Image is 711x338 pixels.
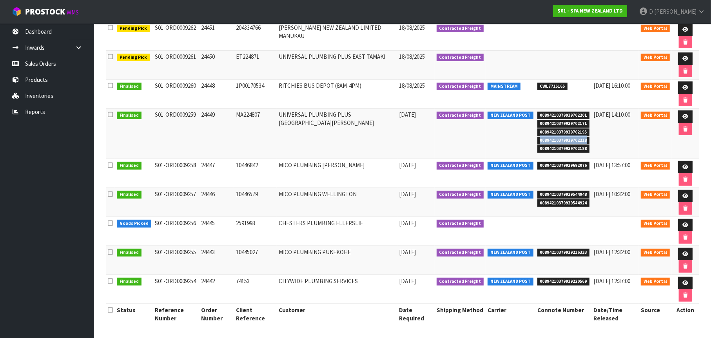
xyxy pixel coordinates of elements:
span: 00894210379939692076 [537,162,590,170]
span: Web Portal [641,191,670,199]
span: Finalised [117,83,141,90]
td: S01-ORD0009260 [153,80,200,108]
small: WMS [67,9,79,16]
span: 00894210379939216333 [537,249,590,257]
td: 74153 [234,275,277,304]
span: [PERSON_NAME] [654,8,696,15]
td: 24442 [199,275,234,304]
span: [DATE] 12:32:00 [593,248,630,256]
td: UNIVERSAL PLUMBING PLUS EAST TAMAKI [277,51,397,80]
span: Finalised [117,112,141,119]
span: Finalised [117,162,141,170]
span: Contracted Freight [437,25,484,33]
td: S01-ORD0009254 [153,275,200,304]
span: Contracted Freight [437,83,484,90]
td: 10446579 [234,188,277,217]
span: 00894210379939702171 [537,120,590,128]
td: 1P00170534 [234,80,277,108]
th: Status [115,304,153,324]
span: 00894210379939220569 [537,278,590,286]
td: 24446 [199,188,234,217]
span: 00894210379939702218 [537,137,590,145]
td: MA224807 [234,108,277,159]
span: 00894210379939702188 [537,145,590,153]
td: S01-ORD0009259 [153,108,200,159]
span: 18/08/2025 [399,53,425,60]
span: ProStock [25,7,65,17]
span: [DATE] [399,248,416,256]
span: Contracted Freight [437,249,484,257]
td: UNIVERSAL PLUMBING PLUS [GEOGRAPHIC_DATA][PERSON_NAME] [277,108,397,159]
span: D [649,8,653,15]
th: Shipping Method [435,304,486,324]
span: Contracted Freight [437,220,484,228]
span: 00894210379939544948 [537,191,590,199]
td: S01-ORD0009262 [153,22,200,51]
span: Contracted Freight [437,162,484,170]
td: S01-ORD0009261 [153,51,200,80]
td: 24448 [199,80,234,108]
span: Contracted Freight [437,191,484,199]
td: 24449 [199,108,234,159]
th: Date Required [397,304,435,324]
span: Web Portal [641,249,670,257]
td: 24447 [199,159,234,188]
span: Web Portal [641,162,670,170]
span: [DATE] 13:57:00 [593,161,630,169]
td: MICO PLUMBING [PERSON_NAME] [277,159,397,188]
img: cube-alt.png [12,7,22,16]
th: Customer [277,304,397,324]
td: S01-ORD0009255 [153,246,200,275]
th: Reference Number [153,304,200,324]
td: CHESTERS PLUMBING ELLERSLIE [277,217,397,246]
td: MICO PLUMBING PUKEKOHE [277,246,397,275]
span: Finalised [117,278,141,286]
span: Pending Pick [117,25,150,33]
th: Source [639,304,672,324]
span: Pending Pick [117,54,150,61]
td: 10446842 [234,159,277,188]
span: 00894210379939544924 [537,199,590,207]
span: Finalised [117,191,141,199]
td: 24450 [199,51,234,80]
span: NEW ZEALAND POST [488,112,533,119]
span: Web Portal [641,278,670,286]
th: Action [672,304,699,324]
span: [DATE] 16:10:00 [593,82,630,89]
span: Contracted Freight [437,112,484,119]
span: NEW ZEALAND POST [488,191,533,199]
span: NEW ZEALAND POST [488,278,533,286]
td: 24443 [199,246,234,275]
strong: S01 - SFA NEW ZEALAND LTD [557,7,623,14]
span: Finalised [117,249,141,257]
span: Web Portal [641,220,670,228]
span: MAINSTREAM [488,83,521,90]
td: 204334766 [234,22,277,51]
span: 00894210379939702195 [537,128,590,136]
td: 10445027 [234,246,277,275]
span: [DATE] [399,111,416,118]
th: Carrier [486,304,535,324]
td: 24445 [199,217,234,246]
span: 00894210379939702201 [537,112,590,119]
td: ET224871 [234,51,277,80]
td: CITYWIDE PLUMBING SERVICES [277,275,397,304]
td: S01-ORD0009256 [153,217,200,246]
span: [DATE] 14:10:00 [593,111,630,118]
span: [DATE] [399,277,416,285]
td: MICO PLUMBING WELLINGTON [277,188,397,217]
td: S01-ORD0009257 [153,188,200,217]
td: RITCHIES BUS DEPOT (8AM-4PM) [277,80,397,108]
span: CWL7715165 [537,83,568,90]
span: Contracted Freight [437,54,484,61]
td: S01-ORD0009258 [153,159,200,188]
span: Goods Picked [117,220,151,228]
th: Date/Time Released [591,304,639,324]
td: [PERSON_NAME] NEW ZEALAND LIMITED MANUKAU [277,22,397,51]
td: 2591993 [234,217,277,246]
span: [DATE] [399,161,416,169]
td: 24451 [199,22,234,51]
span: [DATE] [399,190,416,198]
span: Web Portal [641,83,670,90]
th: Order Number [199,304,234,324]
